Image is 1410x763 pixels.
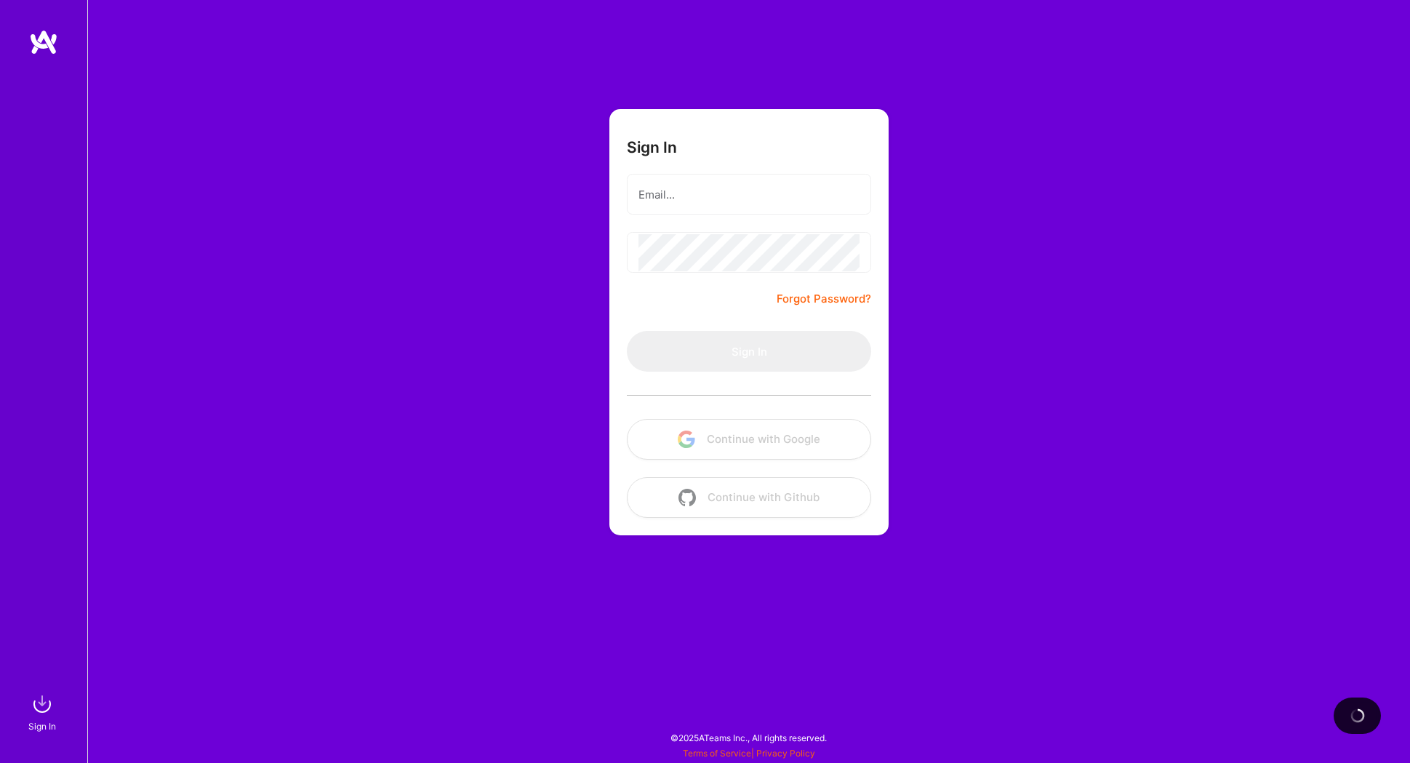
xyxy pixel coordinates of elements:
[678,431,695,448] img: icon
[638,176,860,213] input: Email...
[683,748,751,759] a: Terms of Service
[627,331,871,372] button: Sign In
[678,489,696,506] img: icon
[31,690,57,734] a: sign inSign In
[28,690,57,719] img: sign in
[627,419,871,460] button: Continue with Google
[28,719,56,734] div: Sign In
[1350,708,1365,723] img: loading
[683,748,815,759] span: |
[756,748,815,759] a: Privacy Policy
[29,29,58,55] img: logo
[777,290,871,308] a: Forgot Password?
[627,138,677,156] h3: Sign In
[627,477,871,518] button: Continue with Github
[87,719,1410,756] div: © 2025 ATeams Inc., All rights reserved.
